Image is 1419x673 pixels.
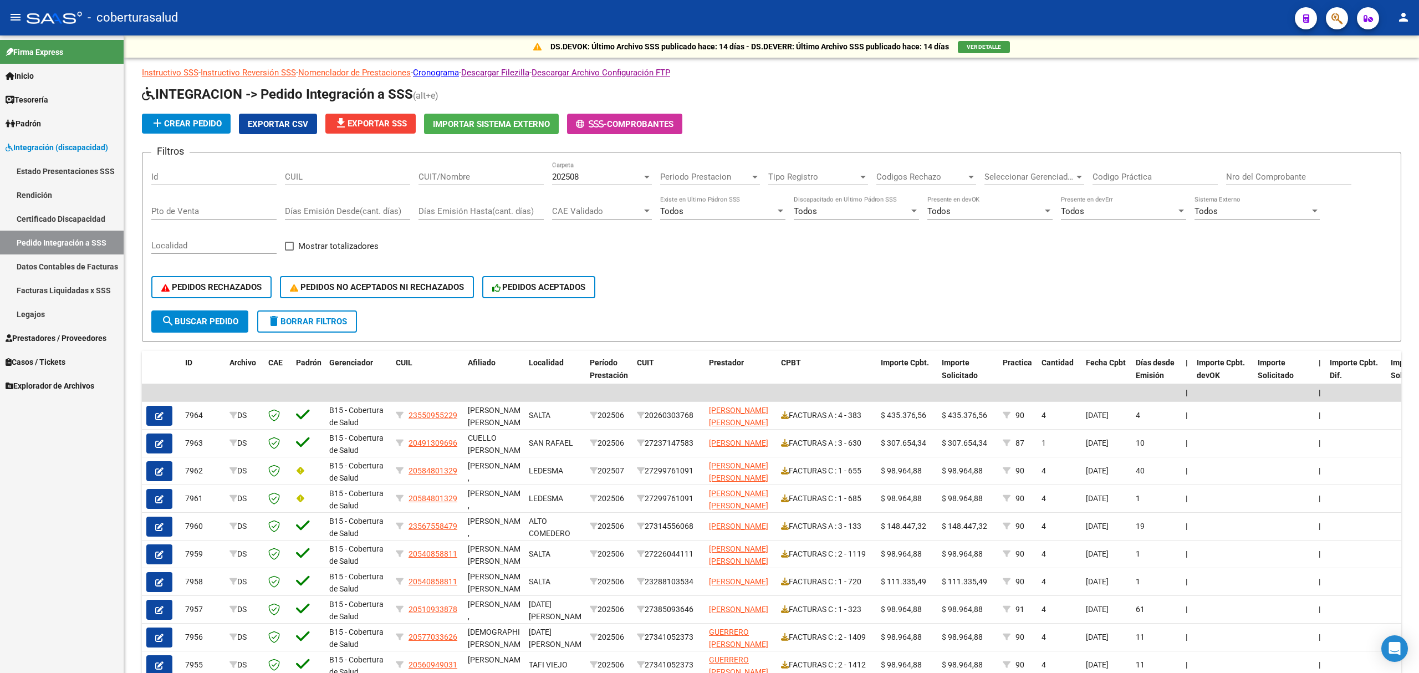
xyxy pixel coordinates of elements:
span: $ 435.376,56 [881,411,926,420]
span: $ 111.335,49 [881,577,926,586]
span: 4 [1042,605,1046,614]
datatable-header-cell: Importe Cpbt. [876,351,937,400]
span: | [1186,577,1187,586]
span: LEDESMA [529,466,563,475]
datatable-header-cell: | [1314,351,1325,400]
div: 27341052373 [637,659,700,671]
span: Codigos Rechazo [876,172,966,182]
span: B15 - Cobertura de Salud [329,489,384,511]
div: FACTURAS C : 1 - 655 [781,465,872,477]
span: Cantidad [1042,358,1074,367]
span: | [1319,466,1320,475]
span: Localidad [529,358,564,367]
datatable-header-cell: Archivo [225,351,264,400]
span: CUIT [637,358,654,367]
span: | [1186,660,1187,669]
div: DS [229,409,259,422]
div: FACTURAS A : 4 - 383 [781,409,872,422]
span: Gerenciador [329,358,373,367]
span: Importe Cpbt. [881,358,929,367]
span: $ 98.964,88 [881,494,922,503]
datatable-header-cell: Importe Cpbt. devOK [1192,351,1253,400]
span: LEDESMA [529,494,563,503]
span: VER DETALLE [967,44,1001,50]
span: [PERSON_NAME] , [468,600,527,621]
span: B15 - Cobertura de Salud [329,434,384,455]
datatable-header-cell: Prestador [705,351,777,400]
span: $ 98.964,88 [942,633,983,641]
span: | [1319,439,1320,447]
span: ALTO COMEDERO [529,517,570,538]
span: $ 111.335,49 [942,577,987,586]
span: Importe Cpbt. devOK [1197,358,1245,380]
datatable-header-cell: Importe Cpbt. Dif. [1325,351,1386,400]
mat-icon: delete [267,314,280,328]
datatable-header-cell: CAE [264,351,292,400]
span: 90 [1015,411,1024,420]
span: Todos [1061,206,1084,216]
button: Borrar Filtros [257,310,357,333]
datatable-header-cell: Gerenciador [325,351,391,400]
datatable-header-cell: CUIT [632,351,705,400]
span: $ 148.447,32 [942,522,987,531]
span: 90 [1015,522,1024,531]
span: $ 98.964,88 [942,549,983,558]
span: 87 [1015,439,1024,447]
span: Archivo [229,358,256,367]
span: 91 [1015,605,1024,614]
span: | [1186,466,1187,475]
span: Todos [660,206,683,216]
datatable-header-cell: CPBT [777,351,876,400]
div: 7962 [185,465,221,477]
a: Descargar Archivo Configuración FTP [532,68,670,78]
span: | [1319,388,1321,397]
span: Días desde Emisión [1136,358,1175,380]
div: 202506 [590,548,628,560]
span: B15 - Cobertura de Salud [329,406,384,427]
span: 40 [1136,466,1145,475]
button: PEDIDOS NO ACEPTADOS NI RECHAZADOS [280,276,474,298]
span: Importe Solicitado devOK [1258,358,1294,392]
span: CAE Validado [552,206,642,216]
span: SALTA [529,411,550,420]
div: FACTURAS C : 1 - 720 [781,575,872,588]
span: [PERSON_NAME] [PERSON_NAME] , [468,406,527,440]
span: [PERSON_NAME] [PERSON_NAME] [709,489,768,511]
span: 4 [1042,549,1046,558]
div: FACTURAS C : 1 - 685 [781,492,872,505]
span: $ 98.964,88 [942,660,983,669]
div: DS [229,465,259,477]
span: Casos / Tickets [6,356,65,368]
span: Afiliado [468,358,496,367]
span: 61 [1136,605,1145,614]
span: Practica [1003,358,1032,367]
span: | [1319,522,1320,531]
span: B15 - Cobertura de Salud [329,572,384,594]
span: Importe Solicitado [942,358,978,380]
span: Importe Cpbt. Dif. [1330,358,1378,380]
div: DS [229,631,259,644]
span: [PERSON_NAME] , [468,461,527,483]
span: B15 - Cobertura de Salud [329,517,384,538]
p: DS.DEVOK: Último Archivo SSS publicado hace: 14 días - DS.DEVERR: Último Archivo SSS publicado ha... [550,40,949,53]
span: $ 98.964,88 [942,605,983,614]
datatable-header-cell: Días desde Emisión [1131,351,1181,400]
div: 27237147583 [637,437,700,450]
span: Todos [1195,206,1218,216]
datatable-header-cell: Cantidad [1037,351,1081,400]
div: 202506 [590,409,628,422]
span: 11 [1136,633,1145,641]
div: DS [229,575,259,588]
datatable-header-cell: Padrón [292,351,325,400]
div: Open Intercom Messenger [1381,635,1408,662]
mat-icon: menu [9,11,22,24]
span: 1 [1042,439,1046,447]
div: 7960 [185,520,221,533]
div: 202506 [590,631,628,644]
span: 19 [1136,522,1145,531]
span: [PERSON_NAME] [709,439,768,447]
div: DS [229,548,259,560]
span: Buscar Pedido [161,317,238,327]
span: 20540858811 [409,549,457,558]
span: 20540858811 [409,577,457,586]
